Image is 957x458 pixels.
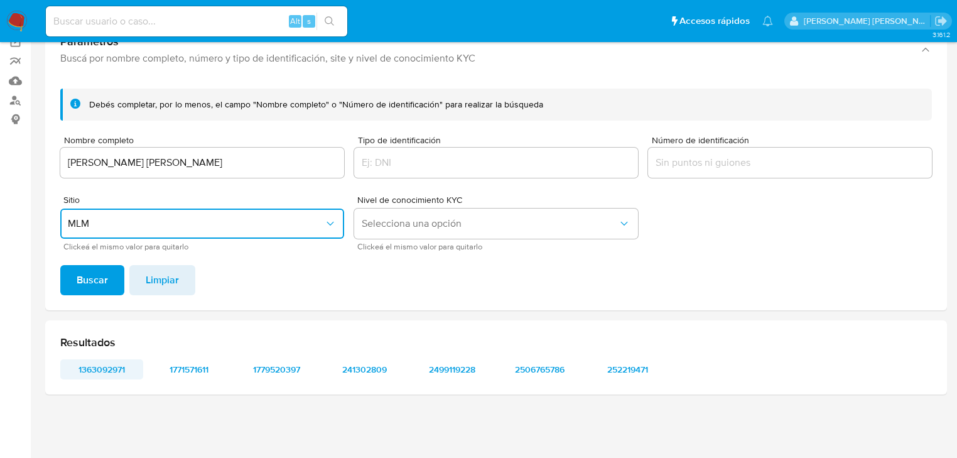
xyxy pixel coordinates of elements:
a: Notificaciones [762,16,773,26]
input: Buscar usuario o caso... [46,13,347,30]
span: s [307,15,311,27]
span: Alt [290,15,300,27]
span: Accesos rápidos [679,14,750,28]
span: 3.161.2 [933,30,951,40]
p: michelleangelica.rodriguez@mercadolibre.com.mx [804,15,931,27]
button: search-icon [316,13,342,30]
a: Salir [934,14,948,28]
